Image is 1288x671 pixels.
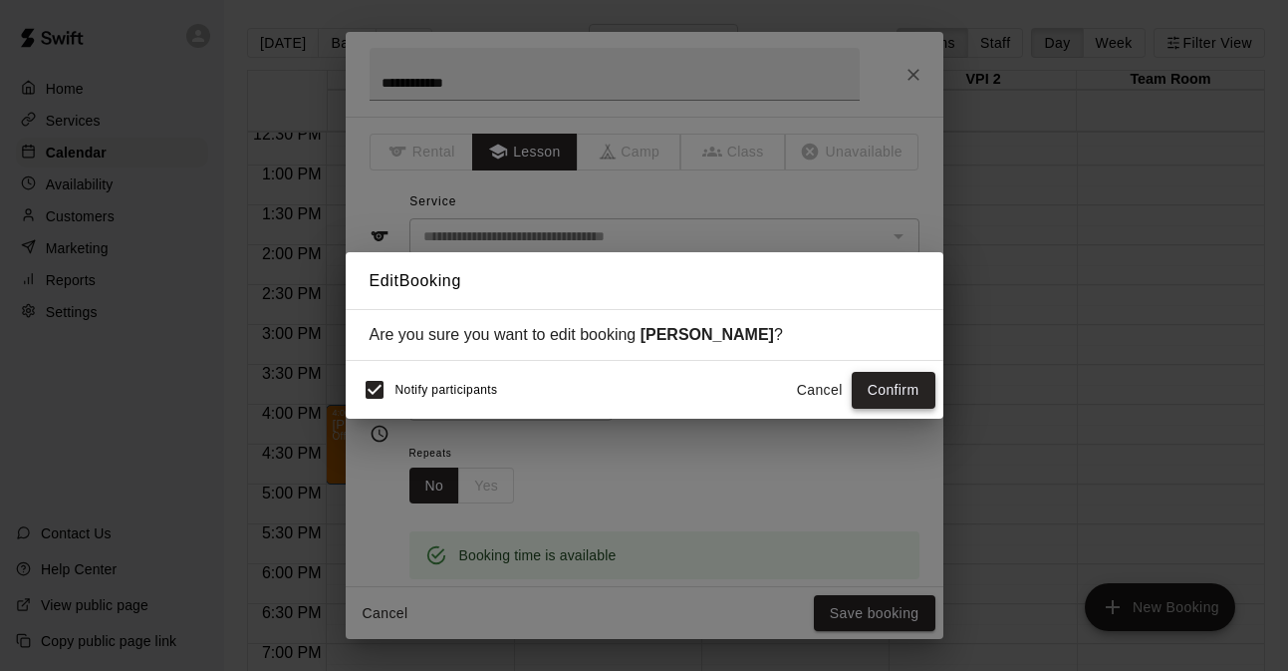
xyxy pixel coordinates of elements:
button: Confirm [852,372,935,409]
span: Notify participants [395,384,498,398]
button: Cancel [788,372,852,409]
strong: [PERSON_NAME] [641,326,774,343]
div: Are you sure you want to edit booking ? [370,326,919,344]
h2: Edit Booking [346,252,943,310]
